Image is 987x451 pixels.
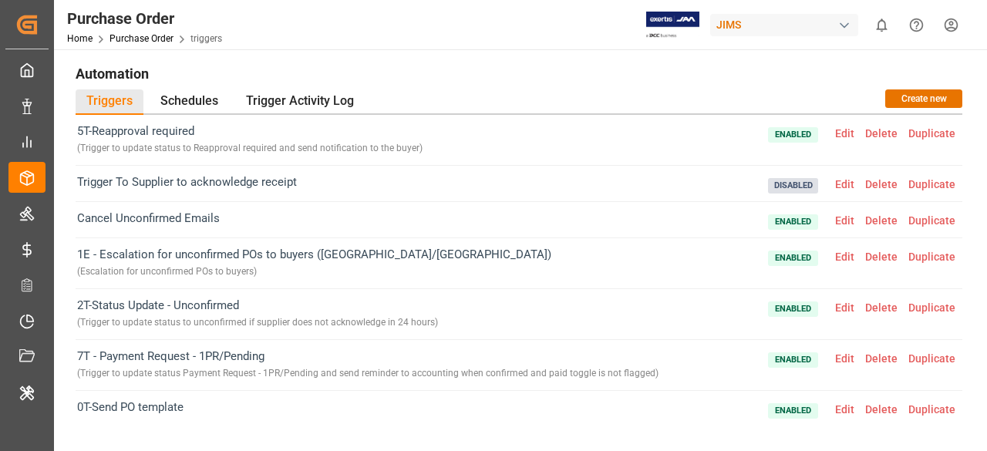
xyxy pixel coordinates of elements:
[864,8,899,42] button: show 0 new notifications
[710,14,858,36] div: JIMS
[77,123,423,157] span: 5T-Reapproval required
[768,251,818,266] span: Enabled
[830,251,860,263] span: Edit
[830,403,860,416] span: Edit
[67,33,93,44] a: Home
[903,301,961,314] span: Duplicate
[768,403,818,419] span: Enabled
[77,140,423,157] div: ( Trigger to update status to Reapproval required and send notification to the buyer )
[77,348,659,382] span: 7T - Payment Request - 1PR/Pending
[860,178,903,190] span: Delete
[899,8,934,42] button: Help Center
[903,352,961,365] span: Duplicate
[768,352,818,368] span: Enabled
[77,246,551,281] span: 1E - Escalation for unconfirmed POs to buyers ([GEOGRAPHIC_DATA]/[GEOGRAPHIC_DATA])
[77,210,220,230] span: Cancel Unconfirmed Emails
[830,301,860,314] span: Edit
[768,178,818,194] span: Disabled
[860,301,903,314] span: Delete
[109,33,173,44] a: Purchase Order
[860,403,903,416] span: Delete
[150,89,229,115] div: Schedules
[77,365,659,382] div: ( Trigger to update status Payment Request - 1PR/Pending and send reminder to accounting when con...
[830,178,860,190] span: Edit
[77,314,438,332] div: ( Trigger to update status to unconfirmed if supplier does not acknowledge in 24 hours )
[903,178,961,190] span: Duplicate
[768,301,818,317] span: Enabled
[830,127,860,140] span: Edit
[77,297,438,332] span: 2T-Status Update - Unconfirmed
[903,251,961,263] span: Duplicate
[67,7,222,30] div: Purchase Order
[77,399,248,433] span: 0T-Send PO template
[768,214,818,230] span: Enabled
[885,89,962,108] button: Create new
[646,12,699,39] img: Exertis%20JAM%20-%20Email%20Logo.jpg_1722504956.jpg
[710,10,864,39] button: JIMS
[76,89,143,115] div: Triggers
[903,127,961,140] span: Duplicate
[76,60,962,86] h1: Automation
[77,416,248,433] div: ( Trigger to send PO Template to supplier )
[77,263,551,281] div: ( Escalation for unconfirmed POs to buyers )
[830,352,860,365] span: Edit
[860,352,903,365] span: Delete
[860,127,903,140] span: Delete
[903,214,961,227] span: Duplicate
[830,214,860,227] span: Edit
[235,89,365,115] div: Trigger Activity Log
[903,403,961,416] span: Duplicate
[860,251,903,263] span: Delete
[860,214,903,227] span: Delete
[77,173,297,194] span: Trigger To Supplier to acknowledge receipt
[768,127,818,143] span: Enabled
